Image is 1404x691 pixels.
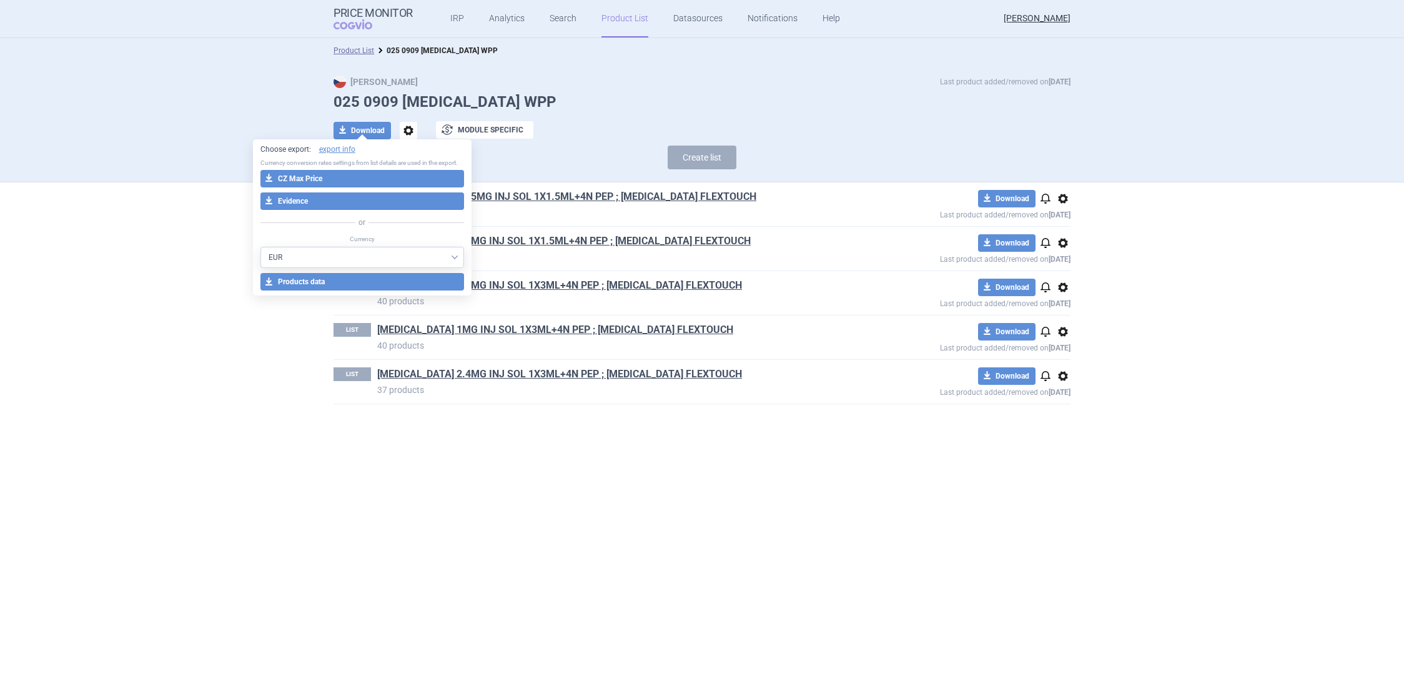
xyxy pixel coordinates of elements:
a: [MEDICAL_DATA] 1.7MG INJ SOL 1X3ML+4N PEP ; [MEDICAL_DATA] FLEXTOUCH [377,279,742,292]
button: Download [978,279,1036,296]
p: 40 products [377,339,849,352]
button: Download [978,323,1036,341]
li: Product List [334,44,374,57]
button: Products data [260,273,465,291]
button: Download [978,190,1036,207]
a: [MEDICAL_DATA] 1MG INJ SOL 1X3ML+4N PEP ; [MEDICAL_DATA] FLEXTOUCH [377,323,733,337]
p: Last product added/removed on [849,296,1070,308]
li: 025 0909 WEGOVY WPP [374,44,498,57]
p: Last product added/removed on [940,76,1070,88]
h1: WEGOVY 0.5MG INJ SOL 1X1.5ML+4N PEP ; WEGOVY FLEXTOUCH [377,234,849,251]
strong: [DATE] [1049,77,1070,86]
strong: [DATE] [1049,388,1070,397]
h1: WEGOVY 0.25MG INJ SOL 1X1.5ML+4N PEP ; WEGOVY FLEXTOUCH [377,190,849,206]
img: CZ [334,76,346,88]
a: [MEDICAL_DATA] 0.25MG INJ SOL 1X1.5ML+4N PEP ; [MEDICAL_DATA] FLEXTOUCH [377,190,756,204]
p: LIST [334,323,371,337]
a: Product List [334,46,374,55]
h1: WEGOVY 2.4MG INJ SOL 1X3ML+4N PEP ; WEGOVY FLEXTOUCH [377,367,849,384]
h1: WEGOVY 1.7MG INJ SOL 1X3ML+4N PEP ; WEGOVY FLEXTOUCH [377,279,849,295]
strong: [DATE] [1049,255,1070,264]
h1: 025 0909 [MEDICAL_DATA] WPP [334,93,1070,111]
a: [MEDICAL_DATA] 2.4MG INJ SOL 1X3ML+4N PEP ; [MEDICAL_DATA] FLEXTOUCH [377,367,742,381]
p: Last product added/removed on [849,207,1070,219]
strong: [DATE] [1049,299,1070,308]
strong: [PERSON_NAME] [334,77,418,87]
p: Currency conversion rates settings from list details are used in the export. [260,159,465,167]
button: Create list [668,146,736,169]
button: CZ Max Price [260,170,465,187]
button: Evidence [260,192,465,210]
h1: WEGOVY 1MG INJ SOL 1X3ML+4N PEP ; WEGOVY FLEXTOUCH [377,323,849,339]
span: or [355,216,368,229]
a: export info [319,144,355,155]
p: Last product added/removed on [849,252,1070,264]
button: Download [334,122,391,139]
p: 41 products [377,251,849,263]
p: LIST [334,367,371,381]
button: Module specific [436,121,533,139]
p: Choose export: [260,144,465,155]
span: COGVIO [334,19,390,29]
p: Currency [260,235,465,244]
p: 37 products [377,384,849,396]
strong: 025 0909 [MEDICAL_DATA] WPP [387,46,498,55]
p: Last product added/removed on [849,385,1070,397]
p: Last product added/removed on [849,341,1070,352]
strong: [DATE] [1049,211,1070,219]
button: Download [978,367,1036,385]
p: 38 products [377,206,849,219]
button: Download [978,234,1036,252]
strong: Price Monitor [334,7,413,19]
a: Price MonitorCOGVIO [334,7,413,31]
a: [MEDICAL_DATA] 0.5MG INJ SOL 1X1.5ML+4N PEP ; [MEDICAL_DATA] FLEXTOUCH [377,234,751,248]
p: 40 products [377,295,849,307]
strong: [DATE] [1049,344,1070,352]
